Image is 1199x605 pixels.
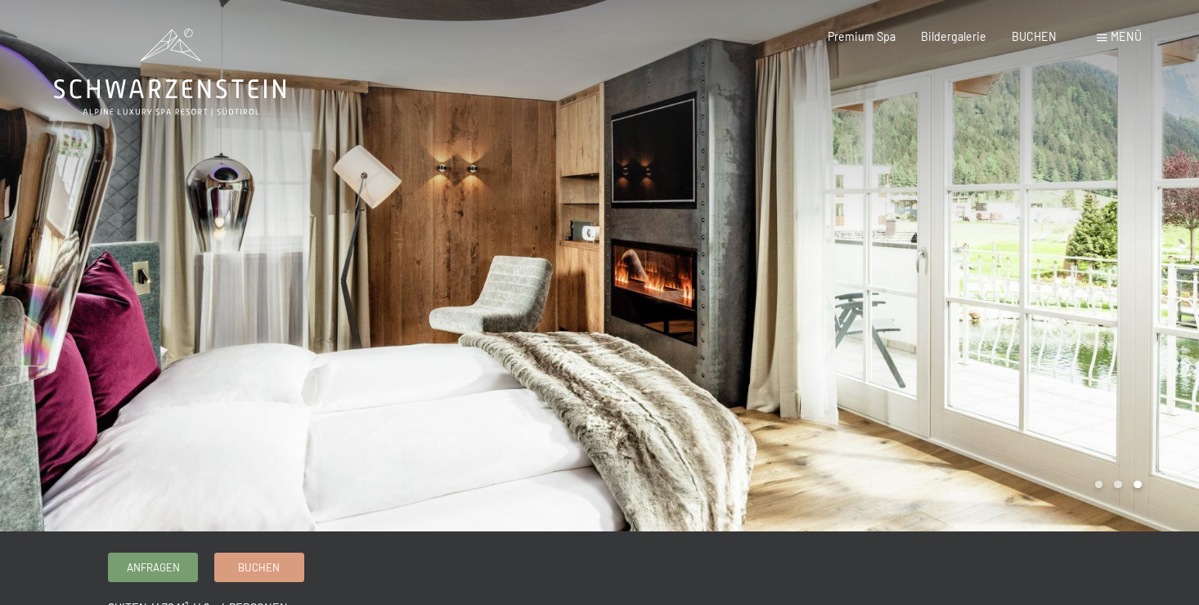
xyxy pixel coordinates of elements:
a: Buchen [215,553,303,580]
a: BUCHEN [1012,29,1057,43]
a: Anfragen [109,553,197,580]
span: Menü [1111,29,1142,43]
span: Buchen [238,560,280,575]
a: Bildergalerie [921,29,986,43]
a: Premium Spa [828,29,896,43]
span: Anfragen [127,560,180,575]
